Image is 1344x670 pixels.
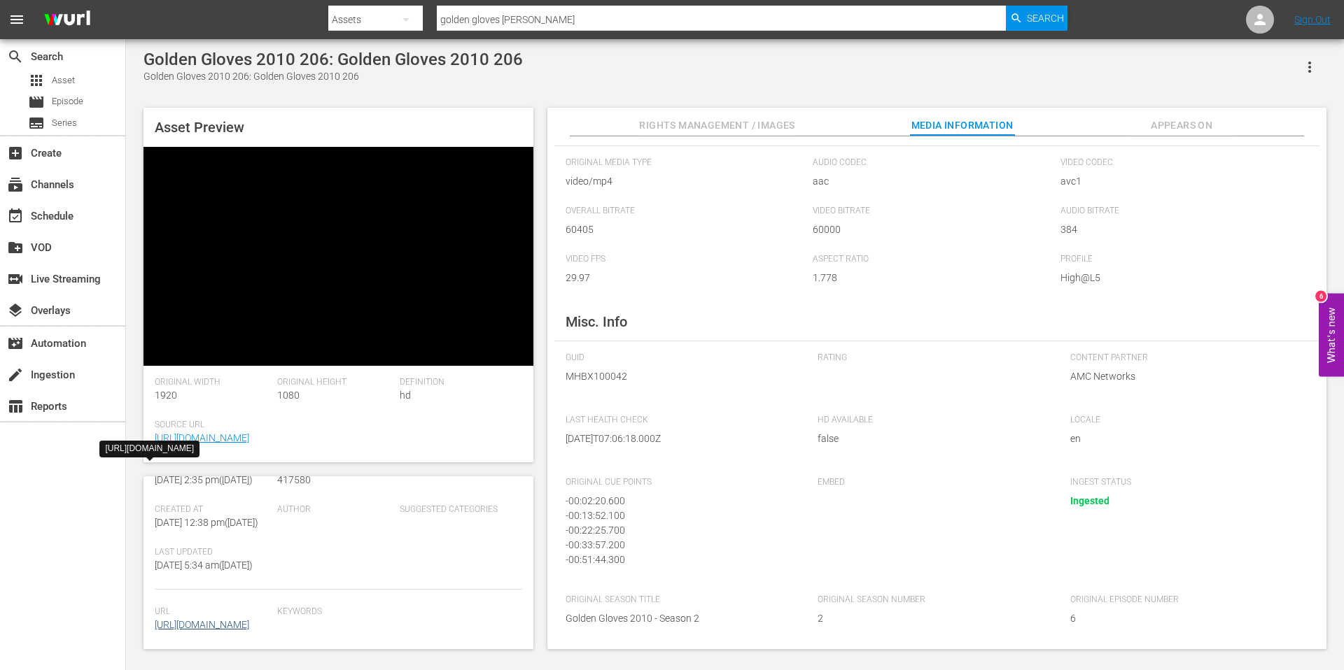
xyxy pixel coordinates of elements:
span: 60405 [566,222,806,237]
span: Original Media Type [566,157,806,169]
span: Last Updated [155,547,270,558]
span: Schedule [7,208,24,224]
span: [DATE] 2:35 pm ( [DATE] ) [155,474,253,485]
span: Overlays [7,302,24,319]
span: avc1 [1060,174,1301,189]
span: AMC Networks [1070,369,1301,384]
span: Locale [1070,415,1301,426]
span: Ingested [1070,495,1109,506]
span: Original Cue Points [566,477,797,488]
span: Rights Management / Images [639,117,794,134]
div: Video Player [143,147,533,366]
span: hd [400,390,411,401]
div: 6 [1315,291,1326,302]
span: menu [8,11,25,28]
span: Definition [400,377,515,388]
span: Episode [52,94,83,108]
span: Create [7,145,24,162]
span: Audio Codec [813,157,1053,169]
span: Episode [28,94,45,111]
span: Asset [28,72,45,89]
span: 2 [818,611,1049,626]
span: Appears On [1129,117,1234,134]
span: Suggested Categories [400,504,515,515]
span: GUID [566,352,797,364]
div: - 00:13:52.100 [566,508,790,523]
span: Original Height [277,377,393,388]
span: Ingest Status [1070,477,1301,488]
span: [DATE] 5:34 am ( [DATE] ) [155,559,253,571]
span: Keywords [277,606,515,618]
span: Search [1027,6,1064,31]
div: - 00:22:25.700 [566,523,790,538]
button: Open Feedback Widget [1319,294,1344,377]
span: Misc. Info [566,313,627,330]
span: Ingestion [7,366,24,383]
span: Video Codec [1060,157,1301,169]
span: Media Information [910,117,1015,134]
img: ans4CAIJ8jUAAAAAAAAAAAAAAAAAAAAAAAAgQb4GAAAAAAAAAAAAAAAAAAAAAAAAJMjXAAAAAAAAAAAAAAAAAAAAAAAAgAT5G... [34,3,101,36]
span: 60000 [813,222,1053,237]
span: Url [155,606,270,618]
div: - 00:51:44.300 [566,553,790,567]
div: Golden Gloves 2010 206: Golden Gloves 2010 206 [143,50,523,69]
span: [DATE] 12:38 pm ( [DATE] ) [155,517,258,528]
span: Overall Bitrate [566,206,806,217]
span: Original Season Title [566,594,797,606]
button: Search [1006,6,1067,31]
span: false [818,432,1049,446]
div: - 00:33:57.200 [566,538,790,553]
span: 1080 [277,390,300,401]
span: Created At [155,504,270,515]
span: video/mp4 [566,174,806,189]
span: Content Partner [1070,352,1301,364]
span: Asset [52,73,75,87]
span: 417580 [277,474,311,485]
span: Video Bitrate [813,206,1053,217]
span: Reports [7,398,24,415]
span: Golden Gloves 2010 - Season 2 [566,611,797,626]
span: Last Health Check [566,415,797,426]
span: Audio Bitrate [1060,206,1301,217]
span: Original Season Number [818,594,1049,606]
div: - 00:02:20.600 [566,494,790,508]
span: Original Width [155,377,270,388]
a: Sign Out [1294,14,1331,25]
span: 384 [1060,222,1301,237]
span: Aspect Ratio [813,254,1053,265]
span: Author [277,504,393,515]
span: Series [28,115,45,131]
span: Source Url [155,420,515,431]
span: aac [813,174,1053,189]
span: Search [7,48,24,65]
a: [URL][DOMAIN_NAME] [155,432,249,443]
div: Golden Gloves 2010 206: Golden Gloves 2010 206 [143,69,523,84]
span: 1920 [155,390,177,401]
span: Asset Preview [155,119,244,136]
span: HD Available [818,415,1049,426]
span: en [1070,432,1301,446]
span: Series [52,116,77,130]
span: Embed [818,477,1049,488]
span: VOD [7,239,24,256]
span: 1.778 [813,271,1053,285]
span: Profile [1060,254,1301,265]
span: Rating [818,352,1049,364]
span: [DATE]T07:06:18.000Z [566,432,797,446]
span: Original Episode Number [1070,594,1301,606]
span: Live Streaming [7,271,24,287]
a: [URL][DOMAIN_NAME] [155,619,249,630]
span: Video FPS [566,254,806,265]
span: 29.97 [566,271,806,285]
span: MHBX100042 [566,369,797,384]
span: High@L5 [1060,271,1301,285]
span: Automation [7,335,24,352]
span: Channels [7,176,24,193]
span: 6 [1070,611,1301,626]
div: [URL][DOMAIN_NAME] [105,443,194,455]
